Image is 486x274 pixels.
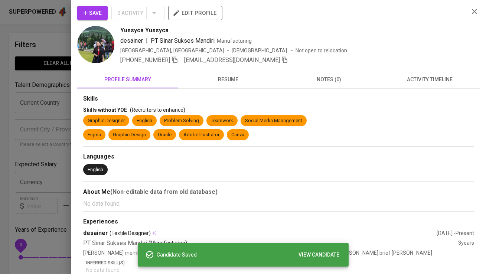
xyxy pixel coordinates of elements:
span: VIEW CANDIDATE [299,250,340,260]
span: PT Sinar Sukses Mandiri [151,37,215,44]
p: Not open to relocation [296,47,347,54]
p: No data found. [83,199,474,208]
div: Figma [88,131,101,138]
div: 3 years [458,239,474,248]
span: Yussyca Yussyca [120,26,169,35]
span: notes (0) [283,75,375,84]
div: Graphic Designer [88,117,125,124]
div: [GEOGRAPHIC_DATA], [GEOGRAPHIC_DATA] [120,47,224,54]
div: Social Media Management [245,117,302,124]
div: Adobe Illustrator [183,131,219,138]
span: desainer [120,37,143,44]
p: (Manufacturing) [149,239,187,248]
span: activity timeline [384,75,476,84]
span: [EMAIL_ADDRESS][DOMAIN_NAME] [184,56,280,63]
div: Languages [83,153,474,161]
img: 001a068b9224c3c4c378d98e6ee7b99c.jpg [77,26,114,63]
div: About Me [83,187,474,196]
a: edit profile [168,10,222,16]
div: Oracle [158,131,172,138]
span: (Recruiters to enhance) [130,107,185,113]
p: [PERSON_NAME] membuat 200 desain motif kain untuk anak usia 1 - 16 tahun Membuat motif sesuai tar... [83,249,474,257]
div: English [137,117,152,124]
div: English [88,166,103,173]
div: Graphic Design [113,131,146,138]
div: PT Sinar Sukses Mandiri [83,239,458,248]
span: Manufacturing [217,38,252,44]
div: Skills [83,95,474,103]
span: resume [182,75,274,84]
div: desainer [83,229,437,238]
span: profile summary [82,75,173,84]
div: Experiences [83,218,474,226]
span: [PHONE_NUMBER] [120,56,170,63]
p: Inferred Skill(s) [86,260,474,266]
span: | [146,36,148,45]
span: (Textile Designer) [110,229,151,237]
span: edit profile [174,8,216,18]
span: Save [83,9,102,18]
div: Canva [231,131,244,138]
span: [DEMOGRAPHIC_DATA] [232,47,288,54]
div: Problem Solving [164,117,199,124]
div: [DATE] - Present [437,229,474,237]
div: Candidate Saved [157,248,343,262]
p: No data found. [86,266,474,274]
button: edit profile [168,6,222,20]
span: Skills without YOE [83,107,127,113]
div: Teamwork [211,117,233,124]
button: Save [77,6,108,20]
b: (Non-editable data from old database) [110,188,218,195]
